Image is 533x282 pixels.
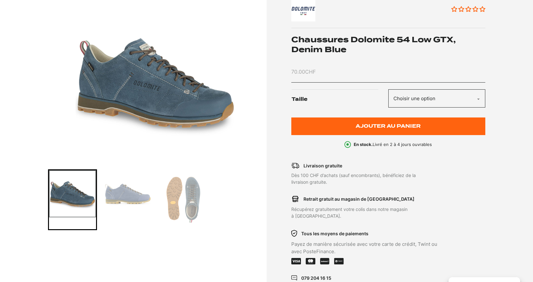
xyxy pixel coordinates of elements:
[159,169,208,230] div: Go to slide 3
[291,241,446,255] p: Payez de manière sécurisée avec votre carte de crédit, Twint ou avec PosteFinance.
[354,142,373,147] b: En stock.
[291,68,316,75] bdi: 70.00
[291,117,485,135] button: Ajouter au panier
[291,35,485,54] h1: Chaussures Dolomite 54 Low GTX, Denim Blue
[303,196,415,202] p: Retrait gratuit au magasin de [GEOGRAPHIC_DATA]
[305,68,316,75] span: CHF
[292,89,388,109] label: Taille
[354,141,432,148] p: Livré en 2 à 4 jours ouvrables
[103,169,152,230] div: Go to slide 2
[48,3,263,163] div: 1 of 3
[291,206,446,219] p: Récupérez gratuitement votre colis dans notre magasin à [GEOGRAPHIC_DATA].
[301,230,368,237] p: Tous les moyens de paiements
[356,124,421,129] span: Ajouter au panier
[48,169,97,230] div: Go to slide 1
[303,162,342,169] p: Livraison gratuite
[291,172,446,185] p: Dès 100 CHF d’achats (sauf encombrants), bénéficiez de la livraison gratuite.
[301,275,331,281] p: 079 204 16 15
